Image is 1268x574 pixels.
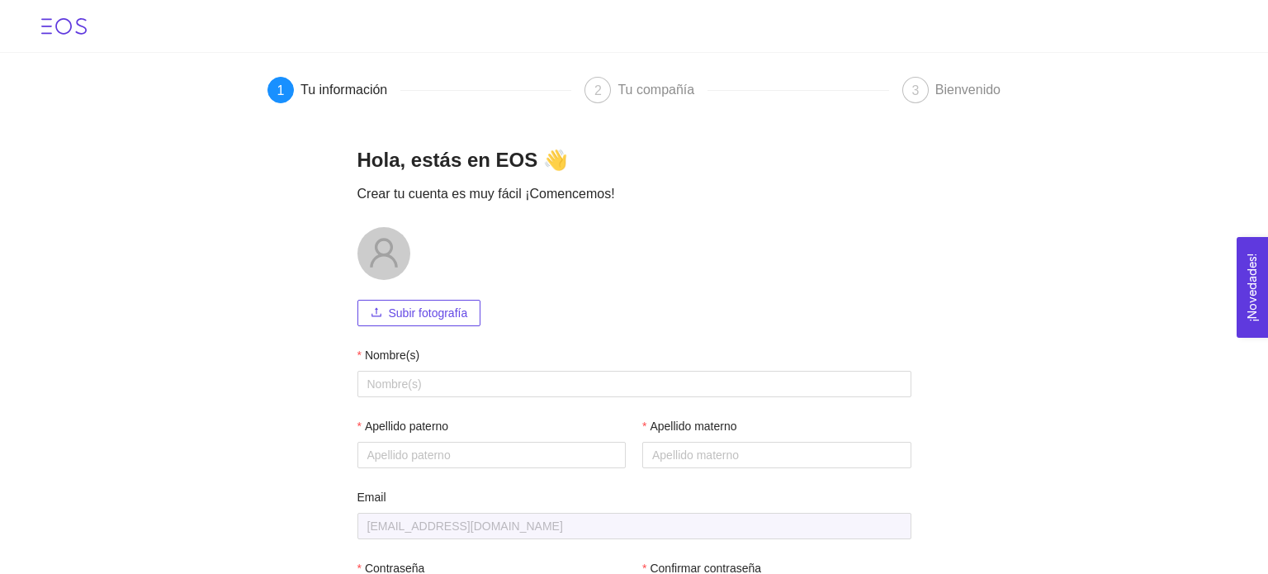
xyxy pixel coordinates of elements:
button: uploadSubir fotografía [357,300,481,326]
div: Tu compañía [617,77,707,103]
span: Crear tu cuenta es muy fácil ¡Comencemos! [357,187,615,201]
input: Apellido materno [642,442,911,468]
input: Nombre(s) [357,371,911,397]
span: 1 [277,83,285,97]
label: Apellido paterno [357,417,449,435]
span: 3 [911,83,919,97]
span: uploadSubir fotografía [357,306,481,320]
span: user [367,236,400,269]
div: Bienvenido [935,77,1001,103]
span: Subir fotografía [389,304,468,322]
label: Nombre(s) [357,346,420,364]
h2: Hola, estás en EOS 👋 [357,147,911,173]
button: Open Feedback Widget [1237,237,1268,338]
label: Email [357,488,386,506]
span: 2 [594,83,602,97]
label: Apellido materno [642,417,737,435]
div: Tu información [300,77,400,103]
span: upload [371,306,382,320]
input: Email [357,513,911,539]
input: Apellido paterno [357,442,627,468]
